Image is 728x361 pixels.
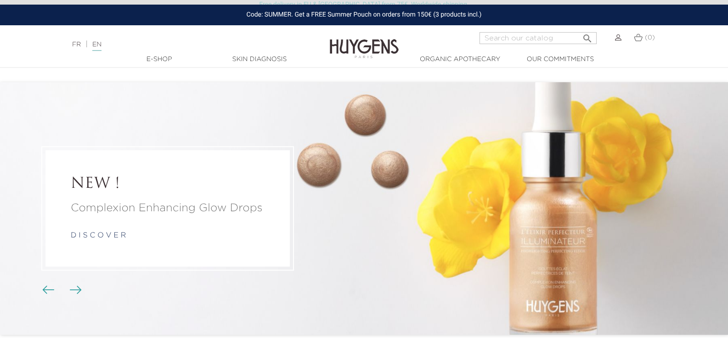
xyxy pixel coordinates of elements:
[330,24,399,60] img: Huygens
[514,55,606,64] a: Our commitments
[480,32,597,44] input: Search
[645,34,655,41] span: (0)
[68,39,296,50] div: |
[46,283,76,297] div: Carousel buttons
[71,175,265,193] a: NEW !
[214,55,305,64] a: Skin Diagnosis
[582,30,593,41] i: 
[72,41,81,48] a: FR
[71,232,126,240] a: d i s c o v e r
[113,55,205,64] a: E-Shop
[71,200,265,217] a: Complexion Enhancing Glow Drops
[414,55,506,64] a: Organic Apothecary
[579,29,596,42] button: 
[92,41,102,51] a: EN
